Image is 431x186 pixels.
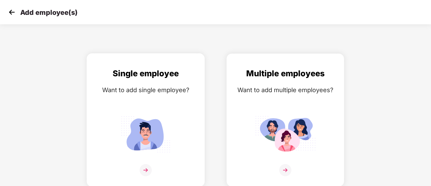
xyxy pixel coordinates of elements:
p: Add employee(s) [20,8,78,17]
img: svg+xml;base64,PHN2ZyB4bWxucz0iaHR0cDovL3d3dy53My5vcmcvMjAwMC9zdmciIHdpZHRoPSIzNiIgaGVpZ2h0PSIzNi... [279,164,291,176]
img: svg+xml;base64,PHN2ZyB4bWxucz0iaHR0cDovL3d3dy53My5vcmcvMjAwMC9zdmciIGlkPSJNdWx0aXBsZV9lbXBsb3llZS... [255,113,316,155]
div: Multiple employees [233,67,337,80]
div: Want to add multiple employees? [233,85,337,95]
div: Single employee [94,67,198,80]
img: svg+xml;base64,PHN2ZyB4bWxucz0iaHR0cDovL3d3dy53My5vcmcvMjAwMC9zdmciIGlkPSJTaW5nbGVfZW1wbG95ZWUiIH... [115,113,176,155]
div: Want to add single employee? [94,85,198,95]
img: svg+xml;base64,PHN2ZyB4bWxucz0iaHR0cDovL3d3dy53My5vcmcvMjAwMC9zdmciIHdpZHRoPSIzNiIgaGVpZ2h0PSIzNi... [140,164,152,176]
img: svg+xml;base64,PHN2ZyB4bWxucz0iaHR0cDovL3d3dy53My5vcmcvMjAwMC9zdmciIHdpZHRoPSIzMCIgaGVpZ2h0PSIzMC... [7,7,17,17]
